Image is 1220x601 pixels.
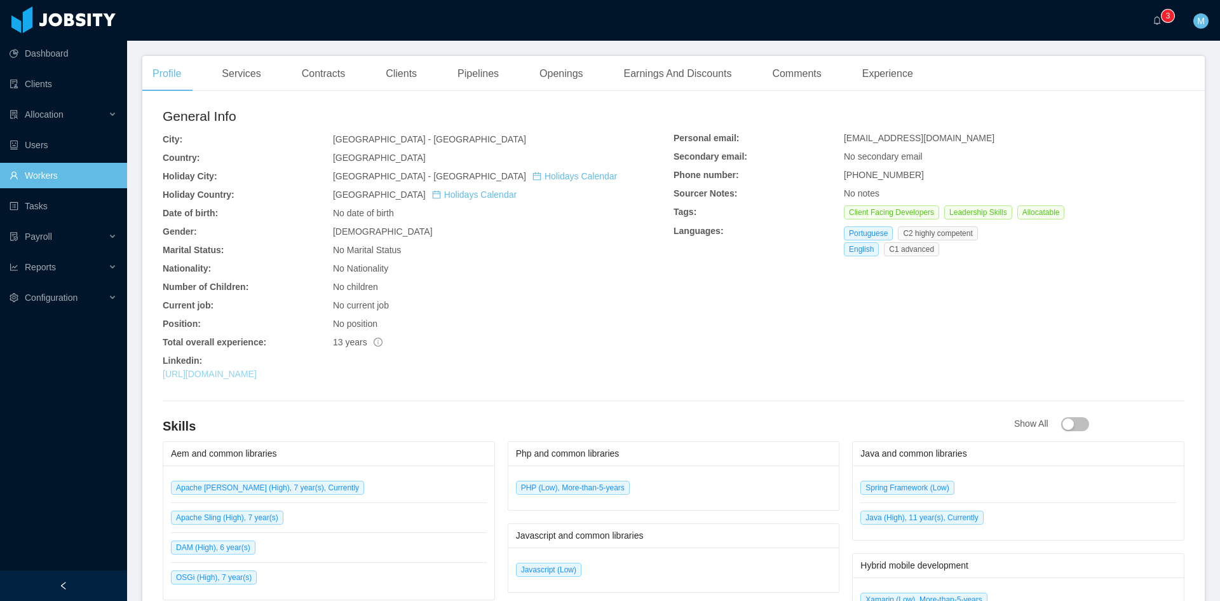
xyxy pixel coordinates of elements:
div: Java and common libraries [860,442,1176,466]
div: Profile [142,56,191,92]
span: [GEOGRAPHIC_DATA] - [GEOGRAPHIC_DATA] [333,134,526,144]
span: Leadership Skills [944,205,1012,219]
i: icon: bell [1153,16,1162,25]
a: icon: userWorkers [10,163,117,188]
span: OSGi (High), 7 year(s) [171,570,257,584]
div: Comments [762,56,831,92]
span: No Marital Status [333,245,401,255]
div: Contracts [292,56,355,92]
span: No date of birth [333,208,394,218]
b: Secondary email: [674,151,747,162]
a: icon: pie-chartDashboard [10,41,117,66]
span: No current job [333,300,389,310]
span: [PHONE_NUMBER] [844,170,924,180]
span: No position [333,319,377,329]
span: Reports [25,262,56,272]
b: Position: [163,319,201,329]
i: icon: setting [10,293,18,302]
span: No notes [844,188,879,198]
b: Phone number: [674,170,739,180]
span: [EMAIL_ADDRESS][DOMAIN_NAME] [844,133,994,143]
div: Javascript and common libraries [516,524,832,548]
span: Payroll [25,231,52,242]
div: Earnings And Discounts [614,56,742,92]
div: Aem and common libraries [171,442,487,466]
span: [GEOGRAPHIC_DATA] [333,153,426,163]
span: Apache Sling (High), 7 year(s) [171,511,283,525]
b: Date of birth: [163,208,218,218]
a: icon: profileTasks [10,193,117,219]
span: No secondary email [844,151,923,162]
b: Marital Status: [163,245,224,255]
a: icon: auditClients [10,71,117,97]
span: Apache [PERSON_NAME] (High), 7 year(s), Currently [171,481,364,495]
span: Javascript (Low) [516,563,581,577]
i: icon: calendar [532,172,541,181]
b: Gender: [163,226,197,237]
span: No Nationality [333,263,388,273]
span: Allocation [25,109,64,120]
h2: General Info [163,106,674,127]
span: No children [333,282,378,292]
div: Pipelines [447,56,509,92]
span: Portuguese [844,226,893,240]
div: Php and common libraries [516,442,832,466]
i: icon: line-chart [10,263,18,272]
span: Allocatable [1017,205,1065,219]
a: icon: calendarHolidays Calendar [532,171,617,181]
span: PHP (Low), More-than-5-years [516,481,630,495]
span: Java (High), 11 year(s), Currently [860,511,983,525]
span: 13 years [333,337,383,347]
i: icon: solution [10,110,18,119]
span: [GEOGRAPHIC_DATA] [333,190,517,200]
a: icon: robotUsers [10,132,117,158]
a: icon: calendarHolidays Calendar [432,190,517,200]
a: [URL][DOMAIN_NAME] [163,369,257,379]
b: Number of Children: [163,282,248,292]
sup: 3 [1162,10,1174,22]
b: Tags: [674,207,696,217]
b: Linkedin: [163,356,202,366]
b: Country: [163,153,200,163]
div: Services [212,56,271,92]
div: Hybrid mobile development [860,554,1176,577]
i: icon: calendar [432,190,441,199]
p: 3 [1166,10,1170,22]
b: Sourcer Notes: [674,188,737,198]
span: C2 highly competent [898,226,977,240]
div: Clients [376,56,427,92]
span: [GEOGRAPHIC_DATA] - [GEOGRAPHIC_DATA] [333,171,617,181]
span: Configuration [25,293,78,303]
b: Personal email: [674,133,740,143]
span: Spring Framework (Low) [860,481,954,495]
b: Total overall experience: [163,337,266,347]
span: DAM (High), 6 year(s) [171,541,255,555]
span: [DEMOGRAPHIC_DATA] [333,226,433,237]
b: City: [163,134,182,144]
b: Languages: [674,226,724,236]
b: Holiday Country: [163,190,234,200]
div: Openings [529,56,593,92]
span: info-circle [374,338,383,347]
span: Client Facing Developers [844,205,939,219]
span: English [844,242,879,256]
b: Holiday City: [163,171,217,181]
b: Current job: [163,300,213,310]
h4: Skills [163,417,1014,435]
span: Show All [1014,418,1089,429]
b: Nationality: [163,263,211,273]
span: M [1197,13,1205,29]
div: Experience [852,56,923,92]
i: icon: file-protect [10,232,18,241]
span: C1 advanced [884,242,939,256]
